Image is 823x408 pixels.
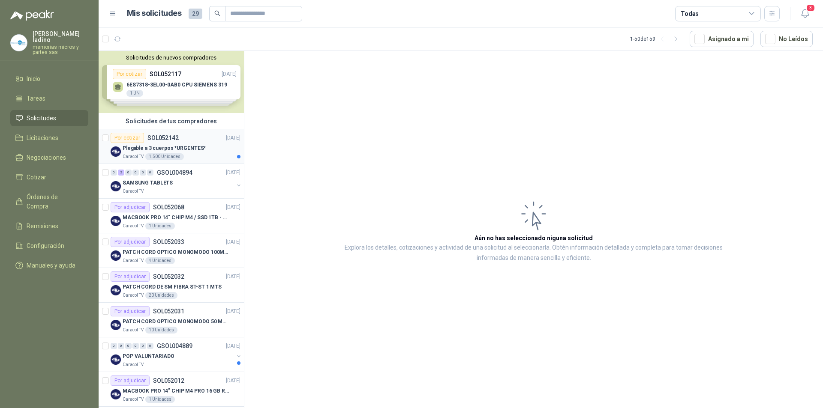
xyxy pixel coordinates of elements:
div: 0 [147,343,153,349]
p: [PERSON_NAME] ladino [33,31,88,43]
span: Negociaciones [27,153,66,162]
span: Tareas [27,94,45,103]
div: Solicitudes de tus compradores [99,113,244,129]
span: search [214,10,220,16]
a: Por adjudicarSOL052068[DATE] Company LogoMACBOOK PRO 14" CHIP M4 / SSD 1TB - 24 GB RAMCaracol TV1... [99,199,244,233]
span: Inicio [27,74,40,83]
a: 0 2 0 0 0 0 GSOL004894[DATE] Company LogoSAMSUNG TABLETSCaracol TV [111,167,242,195]
h1: Mis solicitudes [127,7,182,20]
span: Cotizar [27,173,46,182]
span: Remisiones [27,221,58,231]
span: 3 [806,4,815,12]
img: Company Logo [111,320,121,330]
a: Inicio [10,71,88,87]
p: Caracol TV [123,188,144,195]
div: Por adjudicar [111,375,150,386]
a: Por adjudicarSOL052012[DATE] Company LogoMACBOOK PRO 14" CHIP M4 PRO 16 GB RAM 1TBCaracol TV1 Uni... [99,372,244,407]
div: 0 [147,170,153,176]
a: Por cotizarSOL052142[DATE] Company LogoPlegable a 3 cuerpos *URGENTES*Caracol TV1.500 Unidades [99,129,244,164]
p: Caracol TV [123,257,144,264]
p: Caracol TV [123,292,144,299]
img: Company Logo [11,35,27,51]
p: [DATE] [226,203,240,211]
p: SOL052142 [147,135,179,141]
img: Company Logo [111,285,121,295]
img: Company Logo [111,250,121,261]
p: Caracol TV [123,153,144,160]
button: Asignado a mi [690,31,754,47]
img: Logo peakr [10,10,54,21]
img: Company Logo [111,181,121,191]
div: 20 Unidades [145,292,177,299]
div: Por adjudicar [111,306,150,316]
span: Solicitudes [27,113,56,123]
p: [DATE] [226,169,240,177]
div: 4 Unidades [145,257,175,264]
p: PATCH CORD OPTICO MONOMODO 100MTS [123,248,229,256]
span: Órdenes de Compra [27,192,80,211]
a: Por adjudicarSOL052031[DATE] Company LogoPATCH CORD OPTICO MONOMODO 50 MTSCaracol TV10 Unidades [99,303,244,337]
span: Manuales y ayuda [27,261,75,270]
p: SOL052068 [153,204,184,210]
div: 1 - 50 de 159 [630,32,683,46]
p: [DATE] [226,307,240,316]
span: Licitaciones [27,133,58,143]
p: MACBOOK PRO 14" CHIP M4 PRO 16 GB RAM 1TB [123,387,229,395]
button: 3 [797,6,813,21]
p: [DATE] [226,342,240,350]
p: MACBOOK PRO 14" CHIP M4 / SSD 1TB - 24 GB RAM [123,214,229,222]
div: 0 [111,343,117,349]
div: Solicitudes de nuevos compradoresPor cotizarSOL052117[DATE] 6ES7318-3EL00-0AB0 CPU SIEMENS 3191 U... [99,51,244,113]
p: [DATE] [226,273,240,281]
img: Company Logo [111,216,121,226]
a: Configuración [10,238,88,254]
div: 1.500 Unidades [145,153,184,160]
div: Todas [681,9,699,18]
p: PATCH CORD DE SM FIBRA ST-ST 1 MTS [123,283,222,291]
p: Caracol TV [123,223,144,229]
p: memorias micros y partes sas [33,45,88,55]
a: Negociaciones [10,149,88,166]
div: 0 [125,170,132,176]
span: Configuración [27,241,64,250]
p: GSOL004894 [157,170,192,176]
div: 0 [132,343,139,349]
p: SOL052032 [153,274,184,280]
p: Explora los detalles, cotizaciones y actividad de una solicitud al seleccionarla. Obtén informaci... [330,243,737,263]
p: Caracol TV [123,396,144,403]
a: 0 0 0 0 0 0 GSOL004889[DATE] Company LogoPOP VALUNTARIADOCaracol TV [111,341,242,368]
div: Por adjudicar [111,202,150,212]
div: 2 [118,170,124,176]
a: Solicitudes [10,110,88,126]
p: SOL052031 [153,308,184,314]
a: Por adjudicarSOL052032[DATE] Company LogoPATCH CORD DE SM FIBRA ST-ST 1 MTSCaracol TV20 Unidades [99,268,244,303]
p: [DATE] [226,134,240,142]
div: 0 [125,343,132,349]
a: Licitaciones [10,130,88,146]
a: Tareas [10,90,88,107]
p: [DATE] [226,377,240,385]
p: Caracol TV [123,361,144,368]
span: 29 [189,9,202,19]
p: SOL052012 [153,378,184,384]
img: Company Logo [111,146,121,157]
button: No Leídos [760,31,813,47]
a: Remisiones [10,218,88,234]
p: [DATE] [226,238,240,246]
div: Por cotizar [111,133,144,143]
a: Órdenes de Compra [10,189,88,214]
p: GSOL004889 [157,343,192,349]
div: Por adjudicar [111,271,150,282]
img: Company Logo [111,389,121,399]
p: SAMSUNG TABLETS [123,179,173,187]
h3: Aún no has seleccionado niguna solicitud [475,233,593,243]
div: 0 [132,170,139,176]
img: Company Logo [111,354,121,365]
p: PATCH CORD OPTICO MONOMODO 50 MTS [123,318,229,326]
div: 10 Unidades [145,327,177,334]
p: POP VALUNTARIADO [123,352,174,360]
div: 0 [140,343,146,349]
div: 0 [118,343,124,349]
div: Por adjudicar [111,237,150,247]
div: 1 Unidades [145,396,175,403]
